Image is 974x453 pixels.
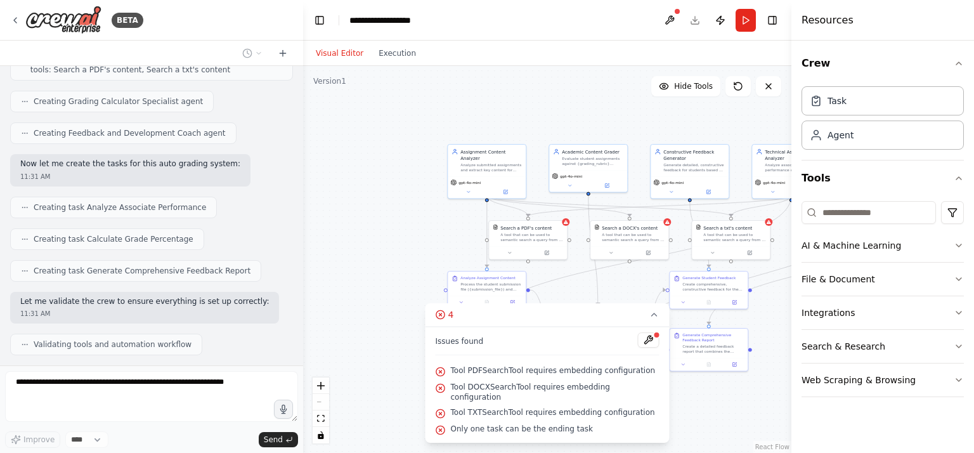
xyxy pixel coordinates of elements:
span: Creating Feedback and Development Coach agent [34,128,226,138]
div: Generate Student FeedbackCreate comprehensive, constructive feedback for the student based on the... [669,271,748,310]
g: Edge from 8a1a8761-ca8b-4454-85a7-19f9507e9622 to 61e5b84f-2744-43fb-bfb0-b83993145583 [641,287,666,331]
button: Visual Editor [308,46,371,61]
div: Assignment Content Analyzer [460,148,522,161]
h4: Resources [802,13,854,28]
span: Only one task can be the ending task [451,424,593,434]
g: Edge from 72d5b0b1-ef76-433d-a6e9-dfa11c02263d to 8a1a8761-ca8b-4454-85a7-19f9507e9622 [585,195,601,305]
img: PDFSearchTool [493,225,498,230]
g: Edge from 26be92bc-727c-405c-9daa-cb55bbe7c65f to 8127eae9-7da0-408a-9e6f-8323a37d45c2 [484,195,795,324]
button: No output available [696,361,722,369]
div: Tools [802,196,964,407]
div: Search a txt's content [703,225,752,231]
div: Analyze Assignment Content [460,275,516,280]
img: TXTSearchTool [696,225,701,230]
span: gpt-4o-mini [763,180,785,185]
button: Open in side panel [732,249,768,257]
button: Switch to previous chat [237,46,268,61]
span: Tool DOCXSearchTool requires embedding configuration [451,382,659,402]
g: Edge from 3eb3d133-d0cd-45c2-a9b8-5dd58581eb75 to 61e5b84f-2744-43fb-bfb0-b83993145583 [687,202,712,267]
button: Open in side panel [630,249,666,257]
button: Open in side panel [691,188,727,196]
div: Analyze submitted assignments and extract key content for evaluation. Process documents in variou... [460,162,522,173]
button: Improve [5,431,60,448]
button: AI & Machine Learning [802,229,964,262]
button: Integrations [802,296,964,329]
div: A tool that can be used to semantic search a query from a txt's content. [703,232,766,242]
div: Version 1 [313,76,346,86]
span: gpt-4o-mini [458,180,481,185]
nav: breadcrumb [349,14,435,27]
button: zoom in [313,377,329,394]
div: Technical Assessment AnalyzerAnalyze associate's performance on {technology} by thoroughly evalua... [751,144,831,199]
span: Improve [23,435,55,445]
button: Start a new chat [273,46,293,61]
button: Execution [371,46,424,61]
div: Create comprehensive, constructive feedback for the student based on their assignment performance... [682,282,744,292]
div: Generate Comprehensive Feedback Report [682,332,744,343]
div: BETA [112,13,143,28]
div: Academic Content Grader [562,148,623,155]
button: Open in side panel [724,299,745,306]
div: Search a PDF's content [500,225,552,231]
span: gpt-4o-mini [560,174,582,179]
g: Edge from 2dbbb221-3078-4cc7-a853-bd78df884634 to be575bf5-df8c-40db-8e33-f98a9b7de104 [484,195,633,216]
span: Creating task Generate Comprehensive Feedback Report [34,266,250,276]
img: DOCXSearchTool [594,225,599,230]
div: Task [828,95,847,107]
span: Tool TXTSearchTool requires embedding configuration [451,407,655,417]
a: React Flow attribution [755,443,789,450]
div: PDFSearchToolSearch a PDF's contentA tool that can be used to semantic search a query from a PDF'... [488,220,568,260]
button: Hide left sidebar [311,11,328,29]
div: TXTSearchToolSearch a txt's contentA tool that can be used to semantic search a query from a txt'... [691,220,770,260]
div: Crew [802,81,964,160]
div: Assignment Content AnalyzerAnalyze submitted assignments and extract key content for evaluation. ... [447,144,526,199]
span: Creating task Calculate Grade Percentage [34,234,193,244]
span: Creating task Analyze Associate Performance [34,202,206,213]
div: Generate detailed, constructive feedback for students based on their assignment performance, high... [663,162,725,173]
button: Search & Research [802,330,964,363]
div: Academic Content GraderEvaluate student assignments against {grading_rubric} criteria and assign ... [549,144,628,193]
button: Click to speak your automation idea [274,400,293,419]
div: A tool that can be used to semantic search a query from a DOCX's content. [602,232,665,242]
span: Tool PDFSearchTool requires embedding configuration [451,365,656,376]
button: 4 [425,303,670,327]
button: Send [259,432,298,447]
div: Analyze Assignment ContentProcess the student submission file ({submission_file}) and extract all... [447,271,526,310]
span: Creating Grading Calculator Specialist agent [34,96,203,107]
div: Generate Student Feedback [682,275,736,280]
button: Open in side panel [529,249,565,257]
button: No output available [474,299,500,306]
div: Generate Comprehensive Feedback ReportCreate a detailed feedback report that combines the perform... [669,328,748,372]
div: Evaluate student assignments against {grading_rubric} criteria and assign accurate grades based o... [562,156,623,166]
button: File & Document [802,263,964,296]
p: Let me validate the crew to ensure everything is set up correctly: [20,297,269,307]
div: Search a DOCX's content [602,225,658,231]
img: Logo [25,6,101,34]
div: 11:31 AM [20,172,240,181]
div: Constructive Feedback GeneratorGenerate detailed, constructive feedback for students based on the... [650,144,729,199]
div: DOCXSearchToolSearch a DOCX's contentA tool that can be used to semantic search a query from a DO... [590,220,669,260]
button: Hide right sidebar [763,11,781,29]
div: Agent [828,129,854,141]
button: Open in side panel [502,299,523,306]
g: Edge from 2dbbb221-3078-4cc7-a853-bd78df884634 to 86eebf60-f4da-40a9-9093-5aab733bb743 [484,195,531,216]
div: Create a detailed feedback report that combines the performance analysis and grade calculation to... [682,344,744,354]
button: Open in side panel [724,361,745,369]
span: Hide Tools [674,81,713,91]
button: Web Scraping & Browsing [802,364,964,397]
button: Hide Tools [651,76,720,96]
span: gpt-4o-mini [661,180,684,185]
div: React Flow controls [313,377,329,443]
span: Validating tools and automation workflow [34,339,192,350]
button: Tools [802,161,964,196]
button: Open in side panel [488,188,524,196]
g: Edge from 2dbbb221-3078-4cc7-a853-bd78df884634 to 21737c17-fb08-4ff5-bfa6-61c4a8211e92 [484,195,490,267]
div: Technical Assessment Analyzer [765,148,826,161]
button: toggle interactivity [313,427,329,443]
div: A tool that can be used to semantic search a query from a PDF's content. [500,232,563,242]
button: Crew [802,46,964,81]
span: 4 [448,308,454,321]
div: Analyze associate's performance on {technology} by thoroughly evaluating their responses, code su... [765,162,826,173]
button: Open in side panel [589,182,625,190]
div: Process the student submission file ({submission_file}) and extract all relevant content includin... [460,282,522,292]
